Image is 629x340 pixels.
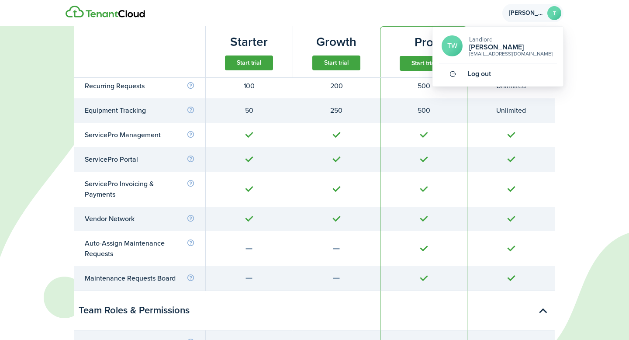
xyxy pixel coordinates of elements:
[85,130,195,140] div: ServicePro Management
[66,6,145,18] img: Logo
[442,35,463,56] avatar-text: TW
[85,273,195,284] div: Maintenance Requests Board
[469,51,553,56] div: [EMAIL_ADDRESS][DOMAIN_NAME]
[509,10,544,16] span: Tiffany
[85,154,195,165] div: ServicePro Portal
[469,35,493,44] span: Landlord
[303,81,370,91] div: 200
[469,43,553,51] h2: Tiffany Williams-Durrant
[85,214,195,224] div: Vendor Network
[468,70,491,78] span: Log out
[74,49,555,291] table: Toggle accordion
[547,6,561,20] avatar-text: T
[230,33,268,51] subscription-pricing-card-title: Starter
[391,81,456,91] div: 500
[312,56,360,70] button: Start trial
[502,4,563,22] button: Open menu
[85,238,195,259] div: Auto-Assign Maintenance Requests
[303,105,370,116] div: 250
[85,105,195,116] div: Equipment Tracking
[216,81,282,91] div: 100
[415,33,433,52] subscription-pricing-card-title: Pro
[74,291,205,330] div: Team Roles & Permissions
[216,105,282,116] div: 50
[533,301,553,320] button: Toggle accordion
[85,179,195,200] div: ServicePro Invoicing & Payments
[316,33,356,51] subscription-pricing-card-title: Growth
[478,105,544,116] div: Unlimited
[225,56,273,70] button: Start trial
[400,56,448,71] button: Start trial
[439,63,557,84] a: Log out
[391,105,456,116] div: 500
[85,81,195,91] div: Recurring Requests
